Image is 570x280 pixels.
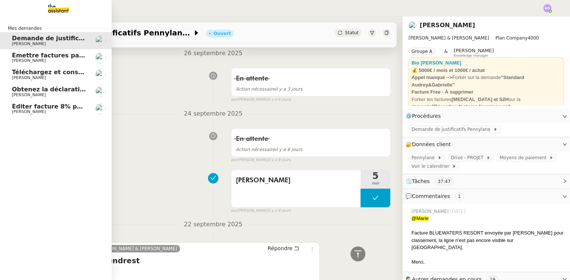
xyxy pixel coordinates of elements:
[231,97,237,103] span: par
[12,86,177,93] span: Obtenez la déclaration des bénéficiaires effectifs
[231,208,237,214] span: par
[39,29,193,37] span: Demande de justificatifs Pennylane - septembre 2025
[268,245,292,252] span: Répondre
[12,92,46,97] span: [PERSON_NAME]
[409,48,435,55] nz-tag: Groupe A
[450,208,467,215] span: [DATE]
[412,96,561,110] div: Forker les factures sur la demande
[412,208,450,215] span: [PERSON_NAME]
[412,178,430,184] span: Tâches
[236,147,275,152] span: Action nécessaire
[412,193,450,199] span: Commentaires
[454,48,494,57] app-user-label: Knowledge manager
[495,35,527,41] span: Plan Company
[178,109,249,119] span: 24 septembre 2025
[178,220,249,230] span: 22 septembre 2025
[412,113,441,119] span: Procédures
[231,157,291,163] small: [PERSON_NAME]
[454,48,494,53] span: [PERSON_NAME]
[455,193,464,200] nz-tag: 1
[39,255,316,266] h4: Taxes foncière Vendrest
[95,86,106,97] img: users%2FgeBNsgrICCWBxRbiuqfStKJvnT43%2Favatar%2F643e594d886881602413a30f_1666712378186.jpeg
[412,89,473,95] strong: Facture Free - À supprimer
[412,60,461,66] a: Bio [PERSON_NAME]
[94,245,180,252] a: [PERSON_NAME] & [PERSON_NAME]
[420,22,475,29] a: [PERSON_NAME]
[214,31,231,36] div: Ouvert
[3,25,46,32] span: Mes demandes
[39,270,316,279] div: Bonjour [PERSON_NAME],
[412,229,564,251] div: Facture BLUEWATERS RESORT envoyée par [PERSON_NAME] pour classement, la ligne n'est pas encore vi...
[403,137,570,152] div: 🔐Données client
[406,140,454,149] span: 🔐
[95,69,106,80] img: users%2FfjlNmCTkLiVoA3HQjY3GA5JXGxb2%2Favatar%2Fstarofservice_97480retdsc0392.png
[409,21,417,29] img: users%2FfjlNmCTkLiVoA3HQjY3GA5JXGxb2%2Favatar%2Fstarofservice_97480retdsc0392.png
[412,74,561,88] div: Forker sur la demande
[403,109,570,123] div: ⚙️Procédures
[451,154,486,161] span: Drive - PROJET
[236,147,302,152] span: il y a 6 jours
[500,154,549,161] span: Moyens de paiement
[412,126,493,133] span: Demande de justificatifs Pennylane
[95,35,106,46] img: users%2FfjlNmCTkLiVoA3HQjY3GA5JXGxb2%2Favatar%2Fstarofservice_97480retdsc0392.png
[231,208,291,214] small: [PERSON_NAME]
[361,180,390,187] span: min
[406,112,444,120] span: ⚙️
[12,109,46,114] span: [PERSON_NAME]
[236,175,356,186] span: [PERSON_NAME]
[95,104,106,114] img: users%2FfjlNmCTkLiVoA3HQjY3GA5JXGxb2%2Favatar%2Fstarofservice_97480retdsc0392.png
[406,193,467,199] span: 💬
[406,178,460,184] span: ⏲️
[95,53,106,63] img: users%2FfjlNmCTkLiVoA3HQjY3GA5JXGxb2%2Favatar%2Fstarofservice_97480retdsc0392.png
[444,48,448,57] span: &
[236,136,268,142] span: En attente
[412,215,429,221] span: @Marie
[12,35,192,42] span: Demande de justificatifs Pennylane - septembre 2025
[412,163,452,170] span: Voir le calendrier
[12,69,191,76] span: Téléchargez et conservez les documents contractuels
[236,75,268,82] span: En attente
[432,104,510,109] strong: "Réception factures fournisseurs"
[403,174,570,189] div: ⏲️Tâches 37:47
[231,157,237,163] span: par
[236,86,302,92] span: il y a 3 jours
[268,157,291,163] span: il y a 8 jours
[412,75,452,80] strong: Appel manqué -->
[452,97,509,102] strong: [MEDICAL_DATA] et S2H
[409,35,489,41] span: [PERSON_NAME] & [PERSON_NAME]
[403,189,570,204] div: 💬Commentaires 1
[231,97,291,103] small: [PERSON_NAME]
[412,154,438,161] span: Pennylane
[265,244,302,252] button: Répondre
[12,75,46,80] span: [PERSON_NAME]
[178,48,249,59] span: 26 septembre 2025
[361,172,390,180] span: 5
[528,35,539,41] span: 4000
[412,258,564,266] div: Merci,
[268,97,291,103] span: il y a 6 jours
[435,178,454,185] nz-tag: 37:47
[412,141,451,147] span: Données client
[12,58,46,63] span: [PERSON_NAME]
[412,67,485,73] strong: 💰 5000€ / mois et 1000€ / achat
[236,86,275,92] span: Action nécessaire
[268,208,291,214] span: il y a 8 jours
[454,54,488,58] span: Knowledge manager
[345,30,359,35] span: Statut
[412,75,524,88] strong: "Standard Audrey&Gabrielle"
[543,4,551,12] img: svg
[12,52,164,59] span: Émettre factures partage prix professionnels
[12,103,122,110] span: Éditer facture 8% pour Kermarec
[12,41,46,46] span: [PERSON_NAME]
